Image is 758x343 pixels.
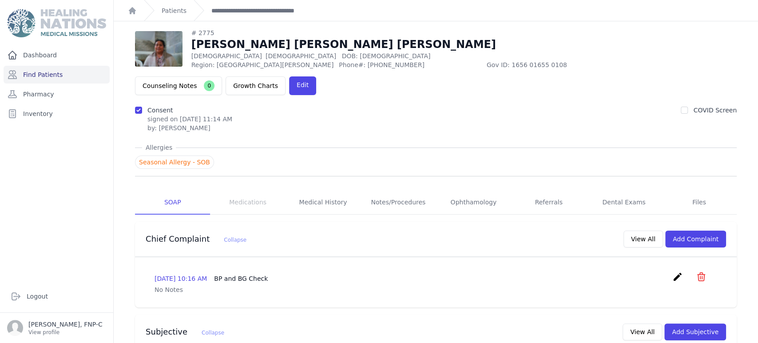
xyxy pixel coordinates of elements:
[623,231,663,247] button: View All
[214,275,268,282] span: BP and BG Check
[224,237,246,243] span: Collapse
[672,275,685,284] a: create
[289,76,316,95] a: Edit
[586,191,661,215] a: Dental Exams
[28,329,103,336] p: View profile
[266,52,336,60] span: [DEMOGRAPHIC_DATA]
[142,143,176,152] span: Allergies
[162,6,187,15] a: Patients
[210,191,285,215] a: Medications
[487,60,635,69] span: Gov ID: 1656 01655 0108
[672,271,683,282] i: create
[146,327,224,337] h3: Subjective
[146,234,246,244] h3: Chief Complaint
[339,60,481,69] span: Phone#: [PHONE_NUMBER]
[7,320,106,336] a: [PERSON_NAME], FNP-C View profile
[191,28,635,37] div: # 2775
[665,231,726,247] button: Add Complaint
[28,320,103,329] p: [PERSON_NAME], FNP-C
[204,80,214,91] span: 0
[155,285,717,294] p: No Notes
[191,60,334,69] span: Region: [GEOGRAPHIC_DATA][PERSON_NAME]
[511,191,586,215] a: Referrals
[4,105,110,123] a: Inventory
[147,124,232,132] div: by: [PERSON_NAME]
[662,191,737,215] a: Files
[286,191,361,215] a: Medical History
[135,76,222,95] button: Counseling Notes0
[4,85,110,103] a: Pharmacy
[147,115,232,124] p: signed on [DATE] 11:14 AM
[693,107,737,114] label: COVID Screen
[155,274,268,283] p: [DATE] 10:16 AM
[135,31,183,67] img: HQ5X1+QIJVeI92w3A2EY6KKynxNejCVX1ApB4P8HXGyXfBK9AZoAAAAldEVYdGRhdGU6Y3JlYXRlADIwMjQtMDEtMTBUMDM6M...
[191,37,635,52] h1: [PERSON_NAME] [PERSON_NAME] [PERSON_NAME]
[147,107,173,114] label: Consent
[135,191,737,215] nav: Tabs
[7,9,106,37] img: Medical Missions EMR
[4,46,110,64] a: Dashboard
[341,52,430,60] span: DOB: [DEMOGRAPHIC_DATA]
[361,191,436,215] a: Notes/Procedures
[202,330,224,336] span: Collapse
[191,52,635,60] p: [DEMOGRAPHIC_DATA]
[135,191,210,215] a: SOAP
[135,156,214,169] span: Seasonal Allergy - SOB
[7,287,106,305] a: Logout
[436,191,511,215] a: Ophthamology
[664,323,726,340] button: Add Subjective
[226,76,286,95] a: Growth Charts
[4,66,110,84] a: Find Patients
[623,323,662,340] button: View All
